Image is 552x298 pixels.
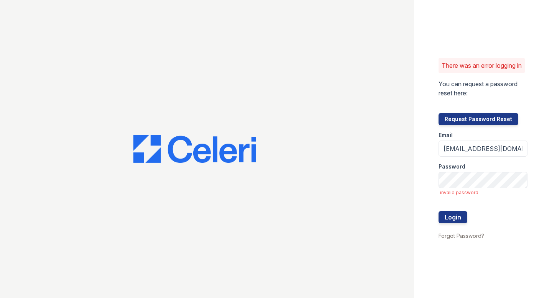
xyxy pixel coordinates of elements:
span: invalid password [440,190,527,196]
p: There was an error logging in [442,61,522,70]
button: Request Password Reset [439,113,518,125]
img: CE_Logo_Blue-a8612792a0a2168367f1c8372b55b34899dd931a85d93a1a3d3e32e68fde9ad4.png [133,135,256,163]
button: Login [439,211,467,223]
label: Password [439,163,465,170]
label: Email [439,131,453,139]
a: Forgot Password? [439,233,484,239]
p: You can request a password reset here: [439,79,527,98]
